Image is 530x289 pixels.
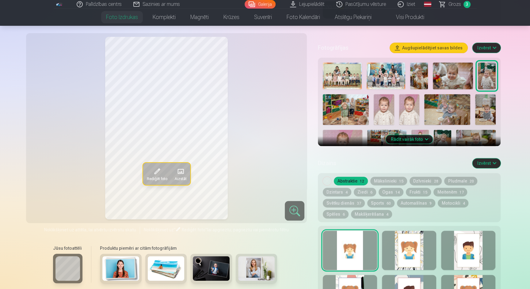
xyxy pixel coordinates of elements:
[387,201,391,206] span: 60
[438,199,468,207] button: Motocikli4
[370,177,407,185] button: Mākslinieki15
[395,190,400,195] span: 14
[472,43,501,53] button: Izvērst
[423,190,427,195] span: 15
[323,188,351,196] button: Dzintars4
[444,177,477,185] button: Pludmale20
[397,199,435,207] button: Automašīnas9
[367,199,395,207] button: Sports60
[144,227,174,232] span: Noklikšķiniet uz
[379,188,403,196] button: Ogas14
[469,179,474,183] span: 20
[463,201,465,206] span: 4
[386,135,433,144] button: Rādīt vairāk foto
[171,163,190,185] button: Aizstāt
[44,227,136,233] span: Noklikšķiniet uz attēla, lai atvērtu izvērstu skatu
[434,179,438,183] span: 28
[318,44,385,52] h5: Fotogrāfijas
[406,188,431,196] button: Frukti15
[323,210,349,218] button: Spēles6
[386,212,388,217] span: 4
[279,9,327,26] a: Foto kalendāri
[174,227,176,232] span: "
[183,9,216,26] a: Magnēti
[327,9,379,26] a: Atslēgu piekariņi
[97,245,280,251] h6: Produktu piemēri ar citām fotogrāfijām
[143,163,171,185] button: Rediģēt foto
[334,177,368,185] button: Abstraktie12
[216,9,247,26] a: Krūzes
[323,199,365,207] button: Svētku dienās37
[459,190,463,195] span: 17
[463,1,471,8] span: 3
[147,176,167,181] span: Rediģēt foto
[205,227,207,232] span: "
[207,227,289,232] span: lai apgrieztu, pagrieztu vai piemērotu filtru
[448,1,461,8] span: Grozs
[99,9,145,26] a: Foto izdrukas
[343,212,345,217] span: 6
[345,190,348,195] span: 4
[174,176,186,181] span: Aizstāt
[370,190,372,195] span: 6
[182,227,205,232] span: Rediģēt foto
[354,188,376,196] button: Ziedi6
[399,179,403,183] span: 15
[351,210,392,218] button: Makšķerēšana4
[318,159,467,168] h5: Dizains
[379,9,432,26] a: Visi produkti
[410,177,442,185] button: Dzīvnieki28
[429,201,432,206] span: 9
[247,9,279,26] a: Suvenīri
[56,2,63,6] img: /fa1
[390,43,467,53] button: Augšupielādējiet savas bildes
[53,245,82,251] h6: Jūsu fotoattēli
[145,9,183,26] a: Komplekti
[433,188,467,196] button: Meitenēm17
[360,179,364,183] span: 12
[472,158,501,168] button: Izvērst
[357,201,361,206] span: 37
